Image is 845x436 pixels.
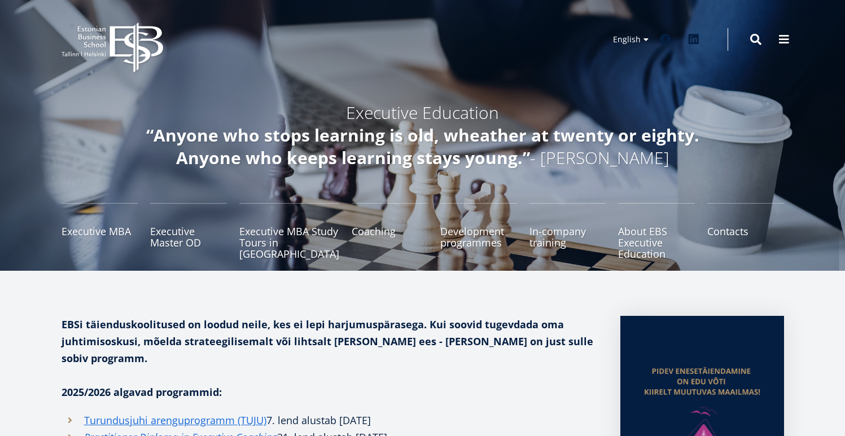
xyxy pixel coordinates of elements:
a: Executive Master OD [150,203,227,259]
a: Executive MBA [62,203,138,259]
h4: - [PERSON_NAME] [124,124,722,169]
a: Linkedin [682,28,705,51]
a: About EBS Executive Education [618,203,695,259]
a: Coaching [352,203,428,259]
a: Contacts [707,203,784,259]
h4: Executive Education [124,102,722,124]
a: Facebook [654,28,677,51]
li: 7. lend alustab [DATE] [62,412,598,429]
a: In-company training [529,203,606,259]
a: Turundusjuhi arenguprogramm (TUJU) [84,412,266,429]
em: “Anyone who stops learning is old, wheather at twenty or eighty. Anyone who keeps learning stays ... [146,124,699,169]
a: Executive MBA Study Tours in [GEOGRAPHIC_DATA] [239,203,339,259]
strong: EBSi täienduskoolitused on loodud neile, kes ei lepi harjumuspärasega. Kui soovid tugevdada oma j... [62,318,593,365]
a: Development programmes [440,203,517,259]
strong: 2025/2026 algavad programmid: [62,385,222,399]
